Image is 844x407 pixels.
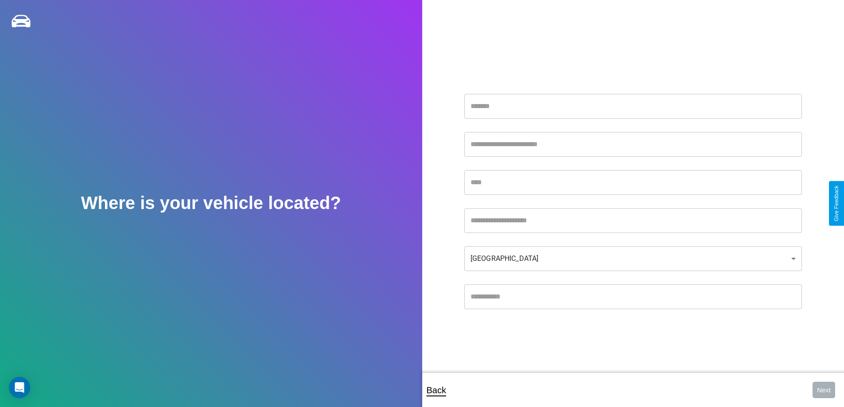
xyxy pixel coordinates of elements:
[813,382,835,398] button: Next
[9,377,30,398] div: Open Intercom Messenger
[464,246,802,271] div: [GEOGRAPHIC_DATA]
[427,382,446,398] p: Back
[81,193,341,213] h2: Where is your vehicle located?
[833,186,840,221] div: Give Feedback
